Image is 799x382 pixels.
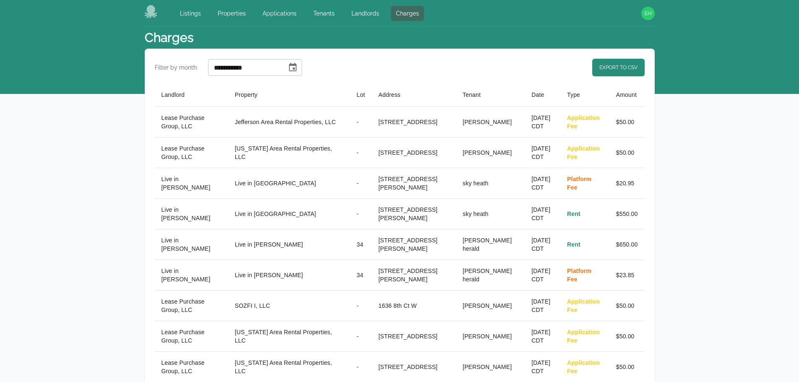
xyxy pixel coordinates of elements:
[456,260,525,291] th: [PERSON_NAME] herald
[567,298,600,313] span: Application Fee
[228,291,350,321] th: SOZFI I, LLC
[372,138,456,168] th: [STREET_ADDRESS]
[456,168,525,199] th: sky heath
[391,6,424,21] a: Charges
[372,199,456,229] th: [STREET_ADDRESS][PERSON_NAME]
[525,321,560,352] th: [DATE] CDT
[525,83,560,107] th: Date
[609,168,645,199] td: $20.95
[567,329,600,344] span: Application Fee
[609,83,645,107] th: Amount
[456,107,525,138] th: [PERSON_NAME]
[609,229,645,260] td: $650.00
[456,321,525,352] th: [PERSON_NAME]
[592,59,645,76] a: Export to CSV
[609,138,645,168] td: $50.00
[350,107,372,138] th: -
[609,291,645,321] td: $50.00
[155,107,228,138] th: Lease Purchase Group, LLC
[560,83,609,107] th: Type
[350,83,372,107] th: Lot
[228,168,350,199] th: Live in [GEOGRAPHIC_DATA]
[155,63,198,72] label: Filter by month:
[609,260,645,291] td: $23.85
[228,107,350,138] th: Jefferson Area Rental Properties, LLC
[567,241,580,248] span: Rent
[567,145,600,160] span: Application Fee
[525,107,560,138] th: [DATE] CDT
[308,6,340,21] a: Tenants
[609,107,645,138] td: $50.00
[525,291,560,321] th: [DATE] CDT
[456,199,525,229] th: sky heath
[350,199,372,229] th: -
[284,59,301,76] button: Choose date, selected date is Aug 1, 2025
[350,138,372,168] th: -
[456,229,525,260] th: [PERSON_NAME] herald
[372,168,456,199] th: [STREET_ADDRESS][PERSON_NAME]
[372,229,456,260] th: [STREET_ADDRESS][PERSON_NAME]
[228,229,350,260] th: Live in [PERSON_NAME]
[372,107,456,138] th: [STREET_ADDRESS]
[609,321,645,352] td: $50.00
[155,260,228,291] th: Live in [PERSON_NAME]
[155,83,228,107] th: Landlord
[175,6,206,21] a: Listings
[145,30,193,45] h1: Charges
[155,321,228,352] th: Lease Purchase Group, LLC
[567,176,591,191] span: Platform Fee
[456,83,525,107] th: Tenant
[525,260,560,291] th: [DATE] CDT
[228,83,350,107] th: Property
[155,199,228,229] th: Live in [PERSON_NAME]
[456,291,525,321] th: [PERSON_NAME]
[155,229,228,260] th: Live in [PERSON_NAME]
[567,114,600,130] span: Application Fee
[155,168,228,199] th: Live in [PERSON_NAME]
[372,291,456,321] th: 1636 8th Ct W
[525,229,560,260] th: [DATE] CDT
[525,168,560,199] th: [DATE] CDT
[525,199,560,229] th: [DATE] CDT
[213,6,251,21] a: Properties
[258,6,302,21] a: Applications
[350,229,372,260] th: 34
[155,138,228,168] th: Lease Purchase Group, LLC
[350,260,372,291] th: 34
[567,210,580,217] span: Rent
[350,291,372,321] th: -
[609,199,645,229] td: $550.00
[350,321,372,352] th: -
[155,291,228,321] th: Lease Purchase Group, LLC
[525,138,560,168] th: [DATE] CDT
[372,321,456,352] th: [STREET_ADDRESS]
[372,83,456,107] th: Address
[346,6,384,21] a: Landlords
[567,268,591,283] span: Platform Fee
[228,199,350,229] th: Live in [GEOGRAPHIC_DATA]
[228,138,350,168] th: [US_STATE] Area Rental Properties, LLC
[350,168,372,199] th: -
[228,321,350,352] th: [US_STATE] Area Rental Properties, LLC
[456,138,525,168] th: [PERSON_NAME]
[372,260,456,291] th: [STREET_ADDRESS][PERSON_NAME]
[567,359,600,374] span: Application Fee
[228,260,350,291] th: Live in [PERSON_NAME]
